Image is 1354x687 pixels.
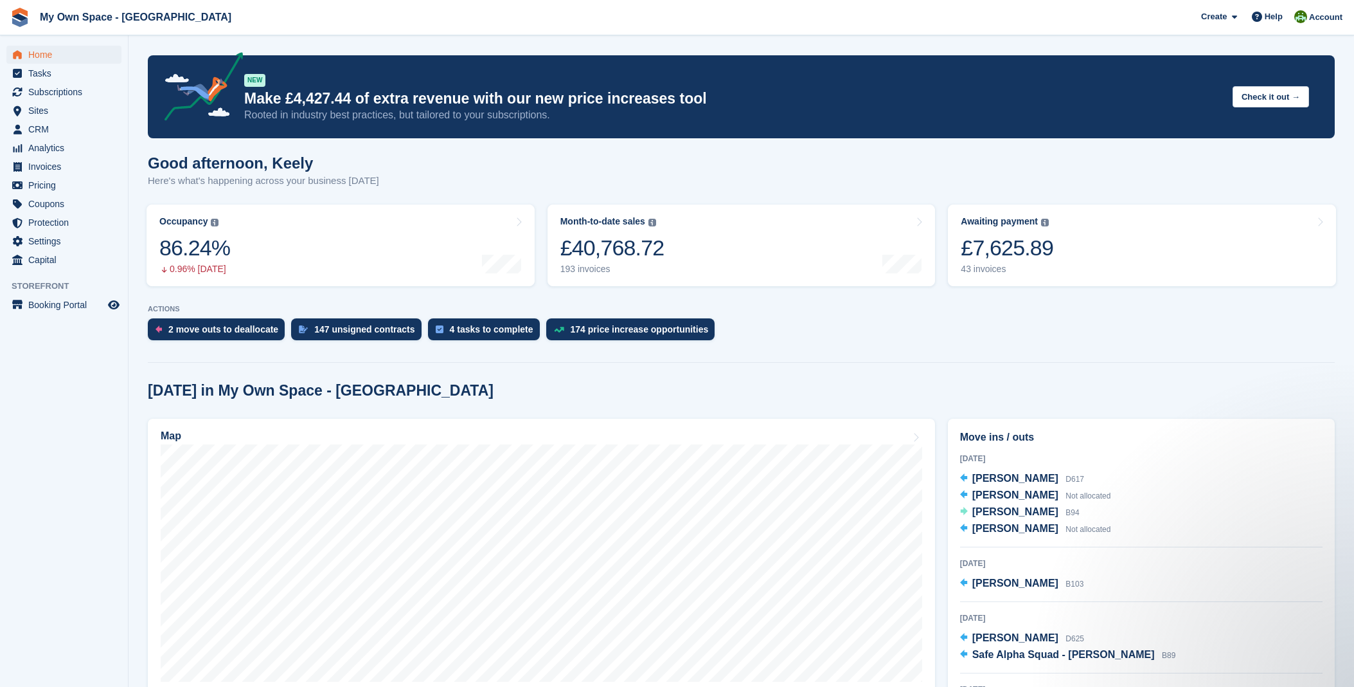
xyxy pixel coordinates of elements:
[1065,580,1083,589] span: B103
[961,264,1053,275] div: 43 invoices
[28,296,105,314] span: Booking Portal
[28,214,105,232] span: Protection
[28,83,105,101] span: Subscriptions
[960,471,1084,488] a: [PERSON_NAME] D617
[1294,10,1307,23] img: Keely
[560,264,664,275] div: 193 invoices
[148,174,379,188] p: Here's what's happening across your business [DATE]
[948,205,1336,286] a: Awaiting payment £7,625.89 43 invoices
[28,176,105,194] span: Pricing
[560,216,645,227] div: Month-to-date sales
[28,251,105,269] span: Capital
[571,324,709,334] div: 174 price increase opportunities
[28,158,105,176] span: Invoices
[972,506,1058,517] span: [PERSON_NAME]
[161,430,181,442] h2: Map
[6,46,121,64] a: menu
[960,453,1323,464] div: [DATE]
[6,251,121,269] a: menu
[6,158,121,176] a: menu
[148,154,379,172] h1: Good afternoon, Keely
[106,297,121,313] a: Preview store
[1233,86,1309,107] button: Check it out →
[1065,634,1084,643] span: D625
[28,102,105,120] span: Sites
[960,558,1323,569] div: [DATE]
[10,8,30,27] img: stora-icon-8386f47178a22dfd0bd8f6a31ec36ba5ce8667c1dd55bd0f319d3a0aa187defe.svg
[291,318,427,347] a: 147 unsigned contracts
[6,83,121,101] a: menu
[148,305,1335,313] p: ACTIONS
[159,235,230,261] div: 86.24%
[314,324,414,334] div: 147 unsigned contracts
[1265,10,1283,23] span: Help
[28,64,105,82] span: Tasks
[156,325,162,333] img: move_outs_to_deallocate_icon-f764333ba52eb49d3ac5e1228854f67142a1ed5810a6f6cc68b1a99e826820c5.svg
[159,264,230,275] div: 0.96% [DATE]
[960,430,1323,445] h2: Move ins / outs
[960,504,1080,521] a: [PERSON_NAME] B94
[148,382,494,399] h2: [DATE] in My Own Space - [GEOGRAPHIC_DATA]
[960,612,1323,624] div: [DATE]
[244,108,1222,122] p: Rooted in industry best practices, but tailored to your subscriptions.
[1309,11,1342,24] span: Account
[28,195,105,213] span: Coupons
[148,318,291,347] a: 2 move outs to deallocate
[1041,219,1049,226] img: icon-info-grey-7440780725fd019a000dd9b08b2336e03edf1995a4989e88bcd33f0948082b44.svg
[1065,475,1084,484] span: D617
[211,219,218,226] img: icon-info-grey-7440780725fd019a000dd9b08b2336e03edf1995a4989e88bcd33f0948082b44.svg
[6,102,121,120] a: menu
[35,6,236,28] a: My Own Space - [GEOGRAPHIC_DATA]
[6,296,121,314] a: menu
[960,488,1111,504] a: [PERSON_NAME] Not allocated
[154,52,244,125] img: price-adjustments-announcement-icon-8257ccfd72463d97f412b2fc003d46551f7dbcb40ab6d574587a9cd5c0d94...
[244,74,265,87] div: NEW
[6,195,121,213] a: menu
[972,649,1155,660] span: Safe Alpha Squad - [PERSON_NAME]
[961,235,1053,261] div: £7,625.89
[1065,491,1110,500] span: Not allocated
[6,176,121,194] a: menu
[960,521,1111,538] a: [PERSON_NAME] Not allocated
[6,232,121,250] a: menu
[6,214,121,232] a: menu
[1201,10,1227,23] span: Create
[6,64,121,82] a: menu
[972,632,1058,643] span: [PERSON_NAME]
[972,523,1058,534] span: [PERSON_NAME]
[159,216,208,227] div: Occupancy
[960,576,1084,592] a: [PERSON_NAME] B103
[960,647,1176,664] a: Safe Alpha Squad - [PERSON_NAME] B89
[12,280,128,293] span: Storefront
[436,325,443,333] img: task-75834270c22a3079a89374b754ae025e5fb1db73e45f91037f5363f120a921f8.svg
[6,139,121,157] a: menu
[28,46,105,64] span: Home
[147,205,535,286] a: Occupancy 86.24% 0.96% [DATE]
[648,219,656,226] img: icon-info-grey-7440780725fd019a000dd9b08b2336e03edf1995a4989e88bcd33f0948082b44.svg
[972,490,1058,500] span: [PERSON_NAME]
[168,324,278,334] div: 2 move outs to deallocate
[554,327,564,333] img: price_increase_opportunities-93ffe204e8149a01c8c9dc8f82e8f89637d9d84a8eef4429ea346261dce0b2c0.svg
[548,205,936,286] a: Month-to-date sales £40,768.72 193 invoices
[546,318,722,347] a: 174 price increase opportunities
[6,120,121,138] a: menu
[560,235,664,261] div: £40,768.72
[972,473,1058,484] span: [PERSON_NAME]
[28,232,105,250] span: Settings
[28,120,105,138] span: CRM
[244,89,1222,108] p: Make £4,427.44 of extra revenue with our new price increases tool
[972,578,1058,589] span: [PERSON_NAME]
[1162,651,1175,660] span: B89
[299,325,308,333] img: contract_signature_icon-13c848040528278c33f63329250d36e43548de30e8caae1d1a13099fd9432cc5.svg
[960,630,1084,647] a: [PERSON_NAME] D625
[428,318,546,347] a: 4 tasks to complete
[1065,525,1110,534] span: Not allocated
[28,139,105,157] span: Analytics
[961,216,1038,227] div: Awaiting payment
[450,324,533,334] div: 4 tasks to complete
[1065,508,1079,517] span: B94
